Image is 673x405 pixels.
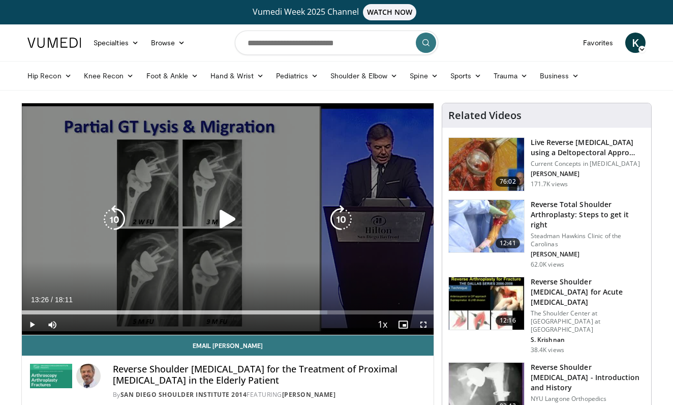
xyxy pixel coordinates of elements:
a: Sports [444,66,488,86]
a: Vumedi Week 2025 ChannelWATCH NOW [29,4,644,20]
h3: Reverse Total Shoulder Arthroplasty: Steps to get it right [531,199,645,230]
a: Pediatrics [270,66,324,86]
p: S. Krishnan [531,336,645,344]
input: Search topics, interventions [235,31,438,55]
h3: Reverse Shoulder [MEDICAL_DATA] for Acute [MEDICAL_DATA] [531,277,645,307]
a: Email [PERSON_NAME] [22,335,434,356]
span: 13:26 [31,296,49,304]
img: VuMedi Logo [27,38,81,48]
p: 38.4K views [531,346,564,354]
a: 12:41 Reverse Total Shoulder Arthroplasty: Steps to get it right Steadman Hawkins Clinic of the C... [448,199,645,269]
button: Fullscreen [413,314,434,335]
a: Specialties [87,33,145,53]
p: [PERSON_NAME] [531,170,645,178]
img: Avatar [76,364,101,388]
button: Play [22,314,42,335]
a: [PERSON_NAME] [282,390,336,399]
p: 171.7K views [531,180,568,188]
button: Mute [42,314,63,335]
a: Browse [145,33,192,53]
a: K [625,33,646,53]
p: 62.0K views [531,261,564,269]
a: Shoulder & Elbow [324,66,404,86]
span: / [51,296,53,304]
img: butch_reverse_arthroplasty_3.png.150x105_q85_crop-smart_upscale.jpg [449,277,524,330]
a: Spine [404,66,444,86]
img: 326034_0000_1.png.150x105_q85_crop-smart_upscale.jpg [449,200,524,253]
a: 12:16 Reverse Shoulder [MEDICAL_DATA] for Acute [MEDICAL_DATA] The Shoulder Center at [GEOGRAPHIC... [448,277,645,354]
a: Knee Recon [78,66,140,86]
img: 684033_3.png.150x105_q85_crop-smart_upscale.jpg [449,138,524,191]
h3: Reverse Shoulder [MEDICAL_DATA] - Introduction and History [531,362,645,393]
div: Progress Bar [22,310,434,314]
a: San Diego Shoulder Institute 2014 [120,390,247,399]
span: WATCH NOW [363,4,417,20]
span: 18:11 [55,296,73,304]
a: Business [534,66,586,86]
h4: Related Videos [448,109,522,122]
p: Steadman Hawkins Clinic of the Carolinas [531,232,645,248]
a: 76:02 Live Reverse [MEDICAL_DATA] using a Deltopectoral Appro… Current Concepts in [MEDICAL_DATA]... [448,137,645,191]
span: 76:02 [496,177,520,187]
a: Foot & Ankle [140,66,205,86]
h4: Reverse Shoulder [MEDICAL_DATA] for the Treatment of Proximal [MEDICAL_DATA] in the Elderly Patient [113,364,425,386]
video-js: Video Player [22,103,434,335]
p: NYU Langone Orthopedics [531,395,645,403]
button: Enable picture-in-picture mode [393,314,413,335]
p: Current Concepts in [MEDICAL_DATA] [531,160,645,168]
a: Hand & Wrist [204,66,270,86]
a: Favorites [577,33,619,53]
button: Playback Rate [373,314,393,335]
a: Hip Recon [21,66,78,86]
span: 12:41 [496,238,520,248]
img: San Diego Shoulder Institute 2014 [30,364,72,388]
h3: Live Reverse [MEDICAL_DATA] using a Deltopectoral Appro… [531,137,645,158]
span: 12:16 [496,315,520,326]
p: [PERSON_NAME] [531,250,645,258]
div: By FEATURING [113,390,425,399]
a: Trauma [487,66,534,86]
p: The Shoulder Center at [GEOGRAPHIC_DATA] at [GEOGRAPHIC_DATA] [531,309,645,334]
